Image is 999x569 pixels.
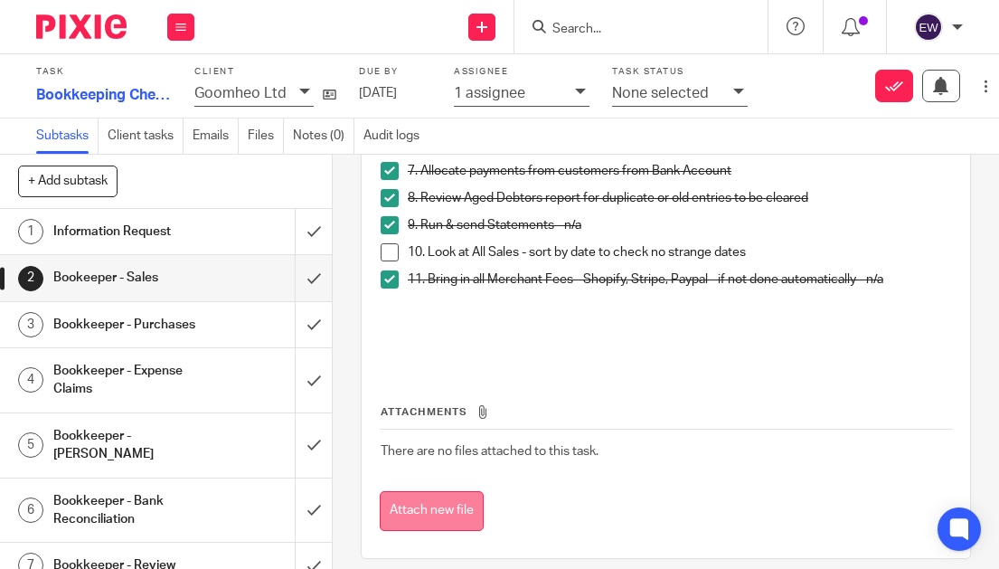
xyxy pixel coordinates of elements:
[551,22,713,38] input: Search
[53,218,203,245] h1: Information Request
[18,432,43,458] div: 5
[408,216,951,234] p: 9. Run & send Statements - n/a
[248,119,284,154] a: Files
[53,488,203,534] h1: Bookkeeper - Bank Reconciliation
[194,66,336,78] label: Client
[454,66,589,78] label: Assignee
[194,85,287,101] p: Goomheo Ltd
[408,189,951,207] p: 8. Review Aged Debtors report for duplicate or old entries to be cleared
[408,162,951,180] p: 7. Allocate payments from customers from Bank Account
[36,66,172,78] label: Task
[18,312,43,337] div: 3
[293,119,354,154] a: Notes (0)
[612,66,748,78] label: Task status
[408,270,951,289] p: 11. Bring in all Merchant Fees - Shopify, Stripe, Paypal - if not done automatically - n/a
[380,491,484,532] button: Attach new file
[18,266,43,291] div: 2
[408,243,951,261] p: 10. Look at All Sales - sort by date to check no strange dates
[454,85,525,101] p: 1 assignee
[18,498,43,523] div: 6
[914,13,943,42] img: svg%3E
[53,422,203,469] h1: Bookkeeper - [PERSON_NAME]
[363,119,429,154] a: Audit logs
[36,14,127,39] img: Pixie
[36,119,99,154] a: Subtasks
[193,119,239,154] a: Emails
[381,407,467,417] span: Attachments
[359,66,431,78] label: Due by
[359,87,397,100] span: [DATE]
[612,85,709,101] p: None selected
[18,166,118,196] button: + Add subtask
[53,264,203,291] h1: Bookeeper - Sales
[53,357,203,403] h1: Bookkeeper - Expense Claims
[381,445,598,458] span: There are no files attached to this task.
[18,219,43,244] div: 1
[18,367,43,393] div: 4
[53,311,203,338] h1: Bookkeeper - Purchases
[108,119,184,154] a: Client tasks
